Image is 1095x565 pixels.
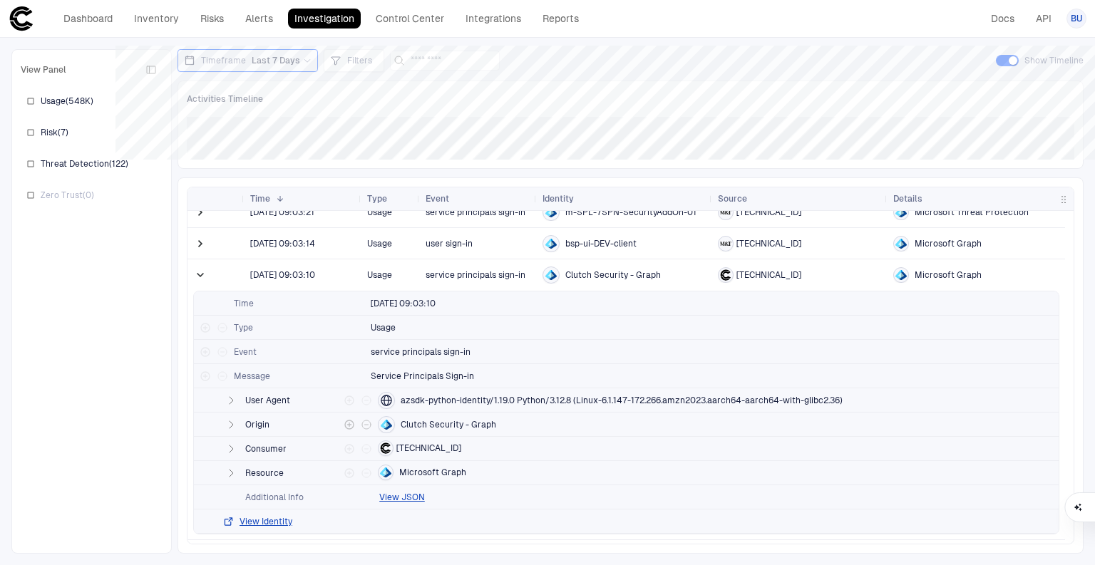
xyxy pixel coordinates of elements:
span: View Panel [21,64,66,76]
span: Threat Detection ( 122 ) [41,158,128,170]
a: Docs [985,9,1021,28]
div: Filter for value [200,343,211,361]
span: service principals sign-in [426,207,525,217]
div: Entra ID [895,238,907,249]
span: Service Principals Sign-in [371,370,474,382]
button: View Identity [222,516,292,527]
span: [DATE] 09:03:10 [250,269,315,281]
span: Consumer [245,443,338,455]
span: Usage [367,261,414,289]
span: Timeframe [201,55,246,66]
span: Additional Info [245,492,374,503]
span: User Agent [245,395,338,406]
div: M&T Bank [720,207,731,218]
span: BU [1071,13,1082,24]
span: Usage [367,198,414,227]
div: Entra ID [895,207,907,218]
span: [TECHNICAL_ID] [736,207,801,218]
span: m-SPL-7SPN-SecurityAddOn-01 [565,207,696,218]
button: View JSON [379,492,425,503]
span: Zero Trust ( 0 ) [41,190,94,201]
a: Risks [194,9,230,28]
div: Clutch [720,269,731,281]
span: Message [234,370,362,382]
div: Filter out value [361,392,372,409]
span: Clutch Security - Graph [565,269,661,281]
span: bsp-ui-DEV-client [565,238,637,249]
span: [DATE] 09:03:21 [250,207,314,218]
div: Filter out value [361,416,372,433]
span: Time [234,298,362,309]
span: Clutch Security - Graph [401,419,496,430]
button: service principals sign-in [368,341,490,363]
span: Resource [245,467,338,479]
div: 8/28/2025 13:03:10 (GMT+00:00 UTC) [371,298,436,309]
div: Filter for value [344,416,355,433]
div: M&T Bank [720,238,731,249]
a: Investigation [288,9,361,28]
span: Microsoft Graph [915,238,982,249]
span: Risk ( 7 ) [41,127,68,138]
span: Event [234,346,362,358]
span: service principals sign-in [371,346,471,358]
span: Details [893,193,922,204]
span: Identity [543,193,574,204]
button: Service Principals Sign-in [368,365,494,388]
span: Origin [245,419,338,430]
span: Microsoft Threat Protection [915,207,1029,218]
span: Microsoft Graph [399,467,466,478]
div: Filter for value [200,319,211,336]
a: Inventory [128,9,185,28]
div: Entra ID [380,467,391,478]
a: Integrations [459,9,528,28]
span: [TECHNICAL_ID] [396,442,461,454]
a: Dashboard [57,9,119,28]
div: Clutch [380,442,391,454]
div: Filter out value [217,319,228,336]
div: 8/28/2025 13:03:10 (GMT+00:00 UTC) [250,269,315,281]
span: Type [367,193,387,204]
span: Activities Timeline [187,93,263,105]
button: Usage [368,316,416,339]
a: API [1029,9,1058,28]
span: Source [718,193,747,204]
div: Filter out value [361,440,372,457]
div: Filter out value [217,343,228,361]
span: Event [426,193,449,204]
div: Filter for value [344,465,355,482]
span: Filters [347,55,372,66]
span: Last 7 Days [252,55,300,66]
span: user sign-in [426,239,473,249]
span: [DATE] 09:03:10 [371,298,436,309]
div: Filter for value [344,440,355,457]
span: [TECHNICAL_ID] [736,269,801,281]
span: Usage [367,229,414,258]
span: Microsoft Graph [915,269,982,281]
span: Type [234,322,362,333]
span: Usage [371,322,396,333]
span: [TECHNICAL_ID] [736,238,801,249]
a: Alerts [239,9,279,28]
button: 8/28/2025 13:03:10 (GMT+00:00 UTC) [368,292,456,315]
span: [DATE] 09:03:14 [250,238,315,249]
div: Filter out value [361,465,372,482]
span: Show Timeline [1024,55,1084,66]
a: Reports [536,9,585,28]
div: Entra ID [895,269,907,281]
div: 8/28/2025 13:03:21 (GMT+00:00 UTC) [250,207,314,218]
a: Control Center [369,9,451,28]
div: Filter for value [344,392,355,409]
div: Filter out value [217,368,228,385]
div: 8/28/2025 13:03:14 (GMT+00:00 UTC) [250,238,315,249]
span: Usage ( 548K ) [41,95,93,107]
button: BU [1066,9,1086,28]
div: Filter for value [200,368,211,385]
span: service principals sign-in [426,270,525,280]
span: azsdk-python-identity/1.19.0 Python/3.12.8 (Linux-6.1.147-172.266.amzn2023.aarch64-aarch64-with-g... [401,395,843,406]
span: Time [250,193,270,204]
